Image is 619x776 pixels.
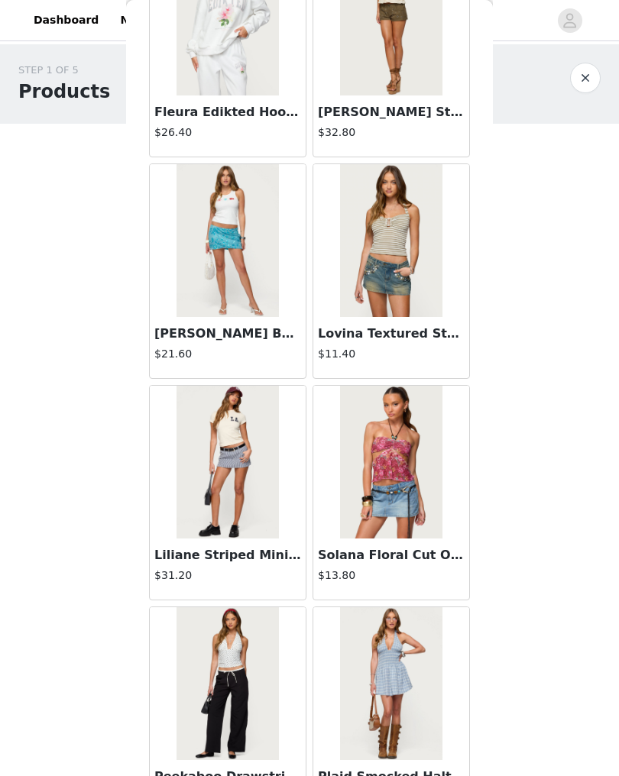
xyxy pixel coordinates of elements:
h4: $13.80 [318,567,465,584]
h3: [PERSON_NAME] Studded Micro Shorts [318,103,465,121]
h4: $11.40 [318,346,465,362]
a: Networks [111,3,186,37]
h4: $31.20 [154,567,301,584]
img: Lovina Textured Striped Halter Top [340,164,442,317]
img: Liliane Striped Mini Skort [177,386,278,538]
h3: Liliane Striped Mini Skort [154,546,301,564]
h3: Lovina Textured Striped Halter Top [318,325,465,343]
h4: $26.40 [154,124,301,141]
img: Asher Beaded Floral Mini Skirt [177,164,278,317]
div: avatar [562,8,577,33]
a: Dashboard [24,3,108,37]
div: STEP 1 OF 5 [18,63,110,78]
img: Solana Floral Cut Out Halter Top [340,386,442,538]
img: Plaid Smocked Halter Mini Dress [340,607,442,760]
h3: [PERSON_NAME] Beaded Floral Mini Skirt [154,325,301,343]
h4: $32.80 [318,124,465,141]
img: Peekaboo Drawstring Pants [177,607,278,760]
h1: Products [18,78,110,105]
h3: Solana Floral Cut Out Halter Top [318,546,465,564]
h3: Fleura Edikted Hoodie [154,103,301,121]
h4: $21.60 [154,346,301,362]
